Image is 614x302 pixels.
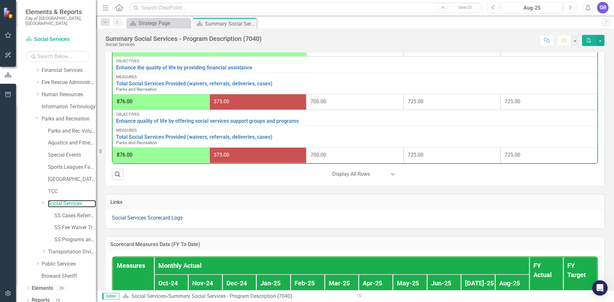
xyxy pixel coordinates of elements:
[205,20,255,28] div: Summary Social Services - Program Description (7040)
[42,91,96,98] a: Human Resources
[42,273,96,280] a: Broward Sheriff
[42,79,96,86] a: Fire Rescue Administration
[311,152,326,158] span: 700.00
[106,35,262,42] div: Summary Social Services - Program Description (7040)
[128,19,189,27] a: Strategy Page
[48,248,96,256] a: Transportation Division
[42,103,96,111] a: Information Technology
[113,110,597,126] td: Double-Click to Edit Right Click for Context Menu
[168,293,292,299] div: Summary Social Services - Program Description (7040)
[122,293,350,300] div: »
[48,176,96,183] a: [GEOGRAPHIC_DATA]
[26,8,90,16] span: Elements & Reports
[117,152,132,158] span: 876.00
[112,215,183,221] a: Social Services Scorecard Logs
[26,51,90,62] input: Search Below...
[311,98,326,105] span: 700.00
[131,293,166,299] a: Social Services
[32,285,53,292] a: Elements
[501,2,563,13] button: Aug-25
[408,98,423,105] span: 725.00
[116,59,594,63] div: Objectives
[113,57,597,73] td: Double-Click to Edit Right Click for Context Menu
[116,140,157,145] span: Parks and Recreation
[458,5,472,10] span: Search
[113,126,597,147] td: Double-Click to Edit Right Click for Context Menu
[138,19,189,27] div: Strategy Page
[117,98,132,105] span: 876.00
[48,164,96,171] a: Sports Leagues Facilities Fields
[214,98,229,105] span: 375.00
[592,280,608,296] div: Open Intercom Messenger
[116,134,594,140] a: Total Social Services Provided (waivers, referrals, deliveries, cases)
[54,224,96,231] a: SS Fee Waiver Tracking
[54,212,96,220] a: SS Cases Referrals and Phone Log
[42,260,96,268] a: Public Services
[110,199,600,205] h3: Links
[3,7,14,18] img: ClearPoint Strategy
[505,152,520,158] span: 725.00
[408,152,423,158] span: 725.00
[505,98,520,105] span: 725.00
[48,128,96,135] a: Parks and Rec Volunteers
[130,2,483,13] input: Search ClearPoint...
[54,236,96,244] a: SS Programs and Volunteers
[48,151,96,159] a: Special Events
[56,285,67,291] div: 28
[102,293,119,299] span: Editor
[113,73,597,94] td: Double-Click to Edit Right Click for Context Menu
[449,3,481,12] button: Search
[42,67,96,74] a: Financial Services
[42,115,96,123] a: Parks and Recreation
[116,65,594,71] a: Enhance the quality of life by providing financial assistance
[503,4,560,12] div: Aug-25
[597,2,609,13] button: GR
[116,128,594,133] div: Measures
[26,16,90,26] small: City of [GEOGRAPHIC_DATA], [GEOGRAPHIC_DATA]
[48,139,96,147] a: Aquatics and Fitness Center
[106,42,262,47] div: Social Services
[116,118,594,124] a: Enhance quality of life by offering social services support groups and programs
[214,152,229,158] span: 375.00
[116,75,594,79] div: Measures
[48,188,96,195] a: TCC
[48,200,96,207] a: Social Services
[110,242,600,247] h3: Scorecard Measures Data (FY To Date)
[116,87,157,92] span: Parks and Recreation
[116,81,594,87] a: Total Social Services Provided (waivers, referrals, deliveries, cases)
[116,112,594,117] div: Objectives
[26,36,90,43] a: Social Services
